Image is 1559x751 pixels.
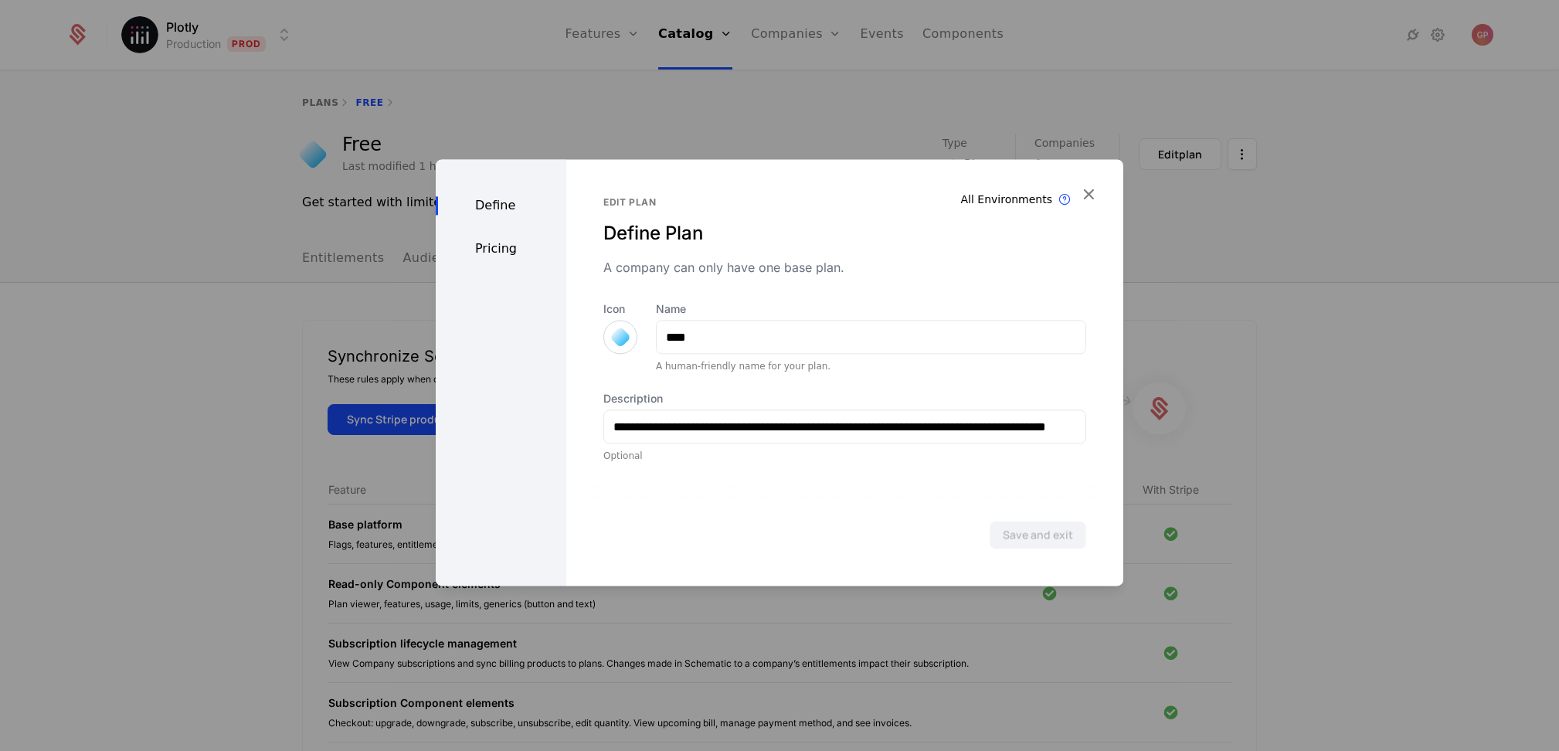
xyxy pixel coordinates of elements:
label: Name [656,301,1086,317]
div: Define Plan [603,221,1086,246]
div: All Environments [961,192,1053,207]
label: Icon [603,301,637,317]
div: Optional [603,450,1086,462]
label: Description [603,391,1086,406]
div: Pricing [436,240,566,258]
div: A human-friendly name for your plan. [656,360,1086,372]
div: Edit plan [603,196,1086,209]
div: A company can only have one base plan. [603,258,1086,277]
div: Define [436,196,566,215]
button: Save and exit [990,521,1086,549]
